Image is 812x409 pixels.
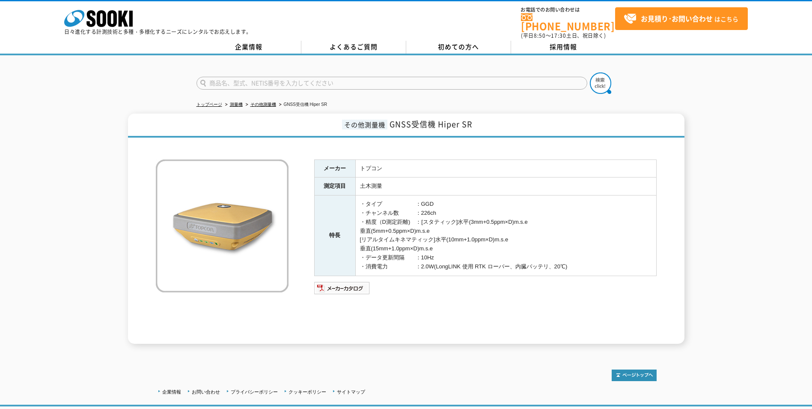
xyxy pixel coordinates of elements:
th: 測定項目 [314,177,355,195]
img: トップページへ [612,370,657,381]
a: よくあるご質問 [301,41,406,54]
a: 測量機 [230,102,243,107]
span: 17:30 [551,32,566,39]
a: トップページ [196,102,222,107]
span: 初めての方へ [438,42,479,51]
a: プライバシーポリシー [231,389,278,394]
p: 日々進化する計測技術と多種・多様化するニーズにレンタルでお応えします。 [64,29,252,34]
a: メーカーカタログ [314,287,370,293]
span: (平日 ～ 土日、祝日除く) [521,32,606,39]
span: その他測量機 [342,120,387,129]
td: ・タイプ ：GGD ・チャンネル数 ：226ch ・精度（D測定距離) ：[スタティック]水平(3mm+0.5ppm×D)m.s.e 垂直(5mm+0.5ppm×D)m.s.e [リアルタイムキ... [355,195,656,276]
span: 8:50 [534,32,546,39]
span: GNSS受信機 Hiper SR [390,118,472,130]
a: その他測量機 [250,102,276,107]
span: お電話でのお問い合わせは [521,7,615,12]
a: サイトマップ [337,389,365,394]
a: 企業情報 [196,41,301,54]
input: 商品名、型式、NETIS番号を入力してください [196,77,587,90]
a: お見積り･お問い合わせはこちら [615,7,748,30]
a: 初めての方へ [406,41,511,54]
a: お問い合わせ [192,389,220,394]
th: 特長 [314,195,355,276]
strong: お見積り･お問い合わせ [641,13,713,24]
li: GNSS受信機 Hiper SR [277,100,327,109]
img: メーカーカタログ [314,281,370,295]
span: はこちら [624,12,738,25]
a: 企業情報 [162,389,181,394]
a: 採用情報 [511,41,616,54]
th: メーカー [314,159,355,177]
td: トプコン [355,159,656,177]
td: 土木測量 [355,177,656,195]
a: [PHONE_NUMBER] [521,13,615,31]
img: btn_search.png [590,72,611,94]
img: GNSS受信機 Hiper SR [156,159,289,292]
a: クッキーポリシー [289,389,326,394]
